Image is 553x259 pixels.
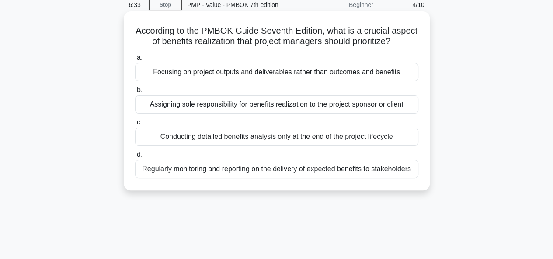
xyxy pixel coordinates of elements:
span: d. [137,151,143,158]
div: Regularly monitoring and reporting on the delivery of expected benefits to stakeholders [135,160,418,178]
div: Conducting detailed benefits analysis only at the end of the project lifecycle [135,128,418,146]
span: c. [137,118,142,126]
div: Assigning sole responsibility for benefits realization to the project sponsor or client [135,95,418,114]
div: Focusing on project outputs and deliverables rather than outcomes and benefits [135,63,418,81]
span: b. [137,86,143,93]
h5: According to the PMBOK Guide Seventh Edition, what is a crucial aspect of benefits realization th... [134,25,419,47]
span: a. [137,54,143,61]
